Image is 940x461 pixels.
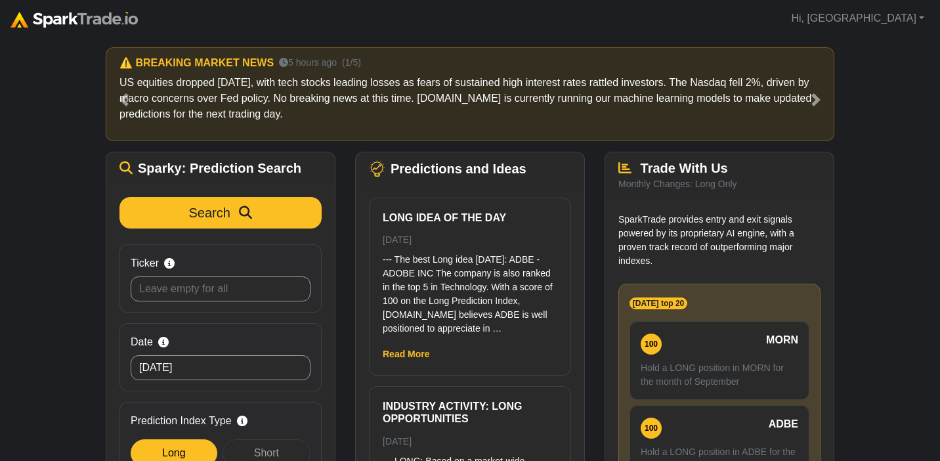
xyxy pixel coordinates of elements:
a: Read More [383,349,430,359]
span: Trade With Us [641,161,728,175]
img: sparktrade.png [11,12,138,28]
button: Search [119,197,322,229]
small: Monthly Changes: Long Only [618,179,737,189]
a: Hi, [GEOGRAPHIC_DATA] [786,5,929,32]
h6: ⚠️ BREAKING MARKET NEWS [119,56,274,69]
span: Date [131,334,153,350]
h6: Long Idea of the Day [383,211,557,224]
a: Long Idea of the Day [DATE] --- The best Long idea [DATE]: ADBE - ADOBE INC The company is also r... [383,211,557,336]
span: ADBE [769,416,798,432]
p: US equities dropped [DATE], with tech stocks leading losses as fears of sustained high interest r... [119,75,821,122]
span: Prediction Index Type [131,413,232,429]
p: Hold a LONG position in MORN for the month of September [641,361,798,389]
p: --- The best Long idea [DATE]: ADBE - ADOBE INC The company is also ranked in the top 5 in Techno... [383,253,557,336]
span: Long [162,447,186,458]
span: Search [189,206,230,220]
span: Predictions and Ideas [391,161,526,177]
span: MORN [766,332,798,348]
p: SparkTrade provides entry and exit signals powered by its proprietary AI engine, with a proven tr... [618,213,821,268]
span: [DATE] top 20 [630,297,687,309]
div: 100 [641,334,662,355]
span: Short [254,447,279,458]
h6: Industry Activity: Long Opportunities [383,400,557,425]
small: [DATE] [383,234,412,245]
span: Ticker [131,255,159,271]
span: Sparky: Prediction Search [138,160,301,176]
small: [DATE] [383,436,412,447]
small: (1/5) [342,56,361,70]
input: Leave empty for all [131,276,310,301]
div: 100 [641,418,662,439]
a: 100 MORN Hold a LONG position in MORN for the month of September [630,321,809,400]
small: 5 hours ago [279,56,337,70]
